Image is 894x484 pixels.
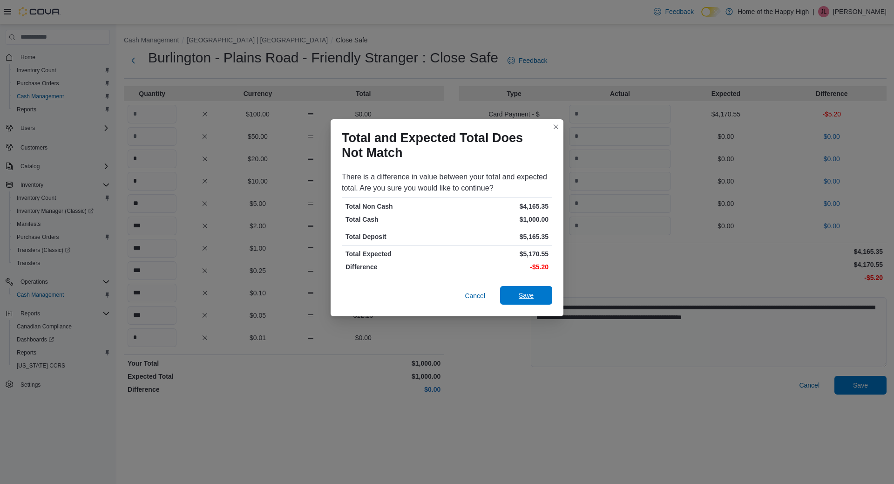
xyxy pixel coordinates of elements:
p: $5,170.55 [449,249,549,259]
button: Save [500,286,552,305]
p: -$5.20 [449,262,549,272]
p: Total Cash [345,215,445,224]
button: Cancel [461,286,489,305]
span: Cancel [465,291,485,300]
p: Total Deposit [345,232,445,241]
div: There is a difference in value between your total and expected total. Are you sure you would like... [342,171,552,194]
p: Difference [345,262,445,272]
p: $4,165.35 [449,202,549,211]
p: Total Expected [345,249,445,259]
h1: Total and Expected Total Does Not Match [342,130,545,160]
button: Closes this modal window [550,121,562,132]
p: Total Non Cash [345,202,445,211]
p: $1,000.00 [449,215,549,224]
span: Save [519,291,534,300]
p: $5,165.35 [449,232,549,241]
